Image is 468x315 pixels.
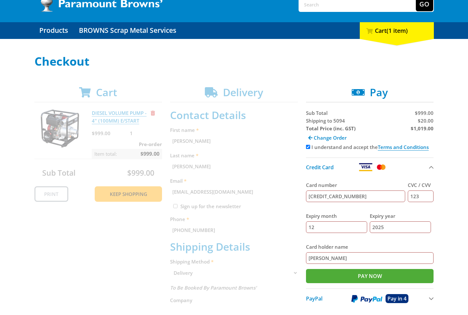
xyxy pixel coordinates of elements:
[411,125,434,132] strong: $1,019.00
[351,295,382,303] img: PayPal
[370,221,431,233] input: YY
[306,125,356,132] strong: Total Price (inc. GST)
[306,269,434,283] input: Pay Now
[34,22,73,39] a: Go to the Products page
[311,144,429,151] label: I understand and accept the
[306,145,310,149] input: Please accept the terms and conditions.
[358,163,373,171] img: Visa
[376,163,387,171] img: Mastercard
[306,295,322,302] span: PayPal
[306,243,434,251] label: Card holder name
[306,288,434,308] button: PayPal Pay in 4
[408,181,434,189] label: CVC / CVV
[34,55,434,68] h1: Checkout
[370,212,431,220] label: Expiry year
[306,181,406,189] label: Card number
[306,157,434,176] button: Credit Card
[387,27,408,34] span: (1 item)
[306,212,367,220] label: Expiry month
[387,295,406,302] span: Pay in 4
[360,22,434,39] div: Cart
[378,144,429,151] a: Terms and Conditions
[314,134,347,141] span: Change Order
[74,22,181,39] a: Go to the BROWNS Scrap Metal Services page
[306,110,328,116] span: Sub Total
[370,85,388,99] span: Pay
[415,110,434,116] span: $999.00
[306,117,345,124] span: Shipping to 5094
[306,164,334,171] span: Credit Card
[418,117,434,124] span: $20.00
[306,221,367,233] input: MM
[306,132,349,143] a: Change Order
